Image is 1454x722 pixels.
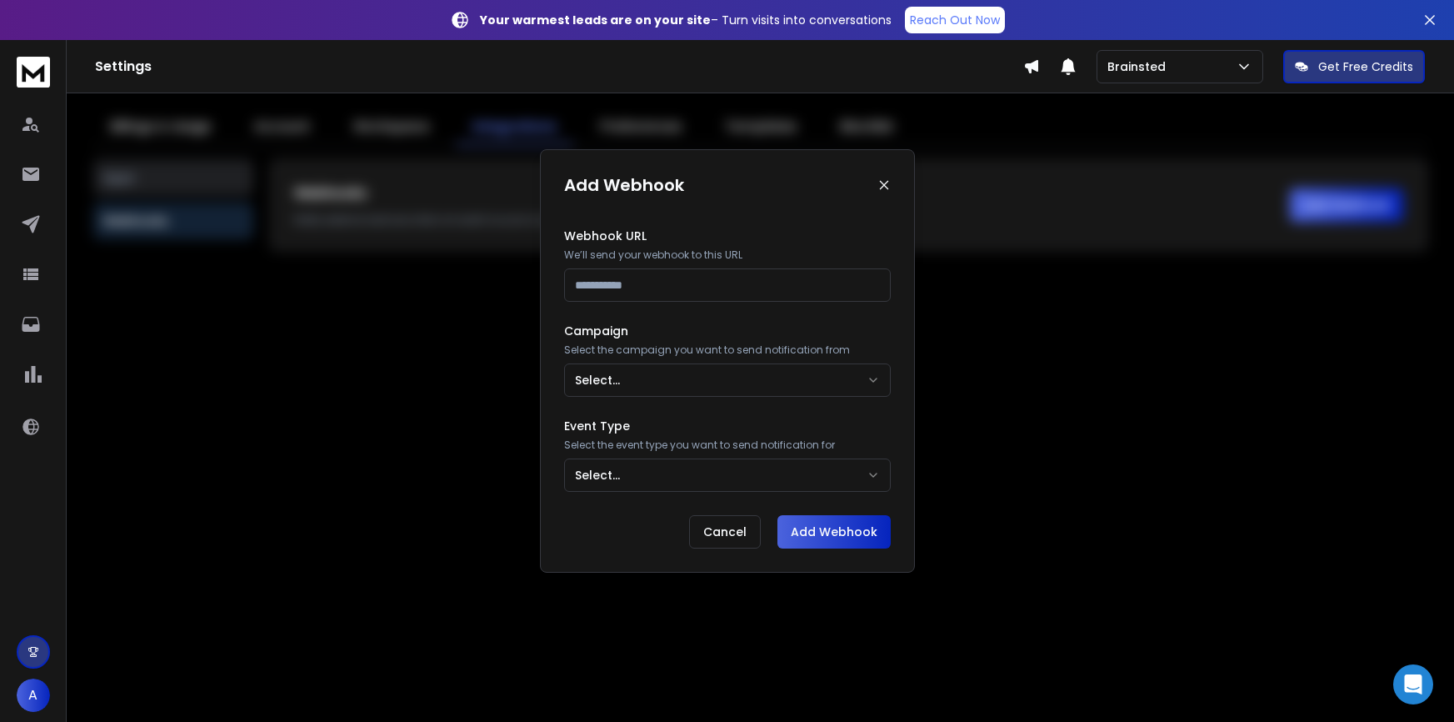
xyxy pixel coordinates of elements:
[1283,50,1425,83] button: Get Free Credits
[689,515,761,549] button: Cancel
[564,459,891,492] button: Select...
[910,12,1000,28] p: Reach Out Now
[564,325,891,337] label: Campaign
[905,7,1005,33] a: Reach Out Now
[564,364,891,397] button: Select...
[777,515,891,549] button: Add Webhook
[1393,664,1433,704] div: Open Intercom Messenger
[17,679,50,712] button: A
[564,343,891,357] p: Select the campaign you want to send notification from
[564,420,891,432] label: Event Type
[564,230,891,242] label: Webhook URL
[1318,58,1413,75] p: Get Free Credits
[1107,58,1172,75] p: Brainsted
[564,173,684,197] h1: Add Webhook
[564,439,891,452] p: Select the event type you want to send notification for
[480,12,711,28] strong: Your warmest leads are on your site
[480,12,892,28] p: – Turn visits into conversations
[17,57,50,88] img: logo
[95,57,1023,77] h1: Settings
[564,248,891,262] p: We’ll send your webhook to this URL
